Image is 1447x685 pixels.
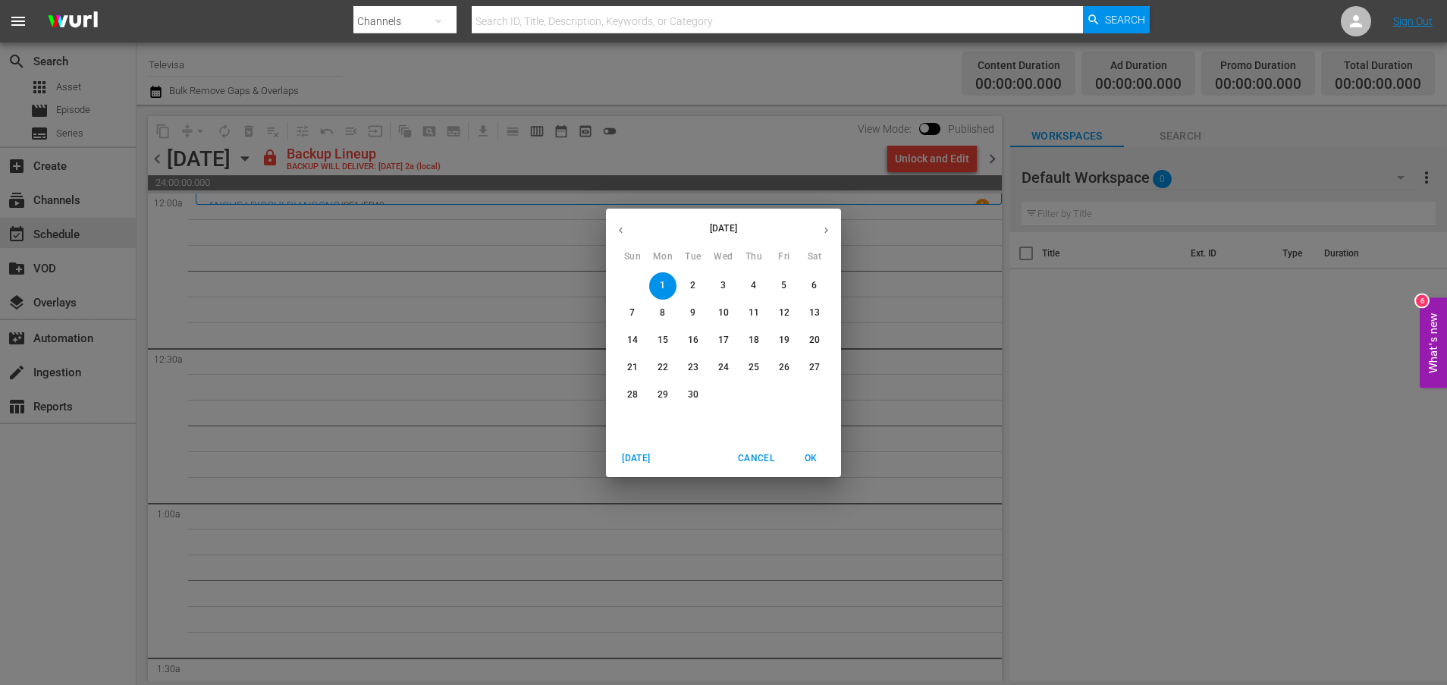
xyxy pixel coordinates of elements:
p: 19 [779,334,789,347]
p: 18 [749,334,759,347]
button: 27 [801,354,828,382]
span: [DATE] [618,451,654,467]
button: 26 [771,354,798,382]
button: 25 [740,354,767,382]
p: 20 [809,334,820,347]
p: 29 [658,388,668,401]
button: 29 [649,382,676,409]
button: 7 [619,300,646,327]
button: [DATE] [612,446,661,471]
p: 7 [629,306,635,319]
button: 6 [801,272,828,300]
p: 4 [751,279,756,292]
span: Sun [619,250,646,265]
span: Thu [740,250,767,265]
button: 13 [801,300,828,327]
button: 12 [771,300,798,327]
p: 25 [749,361,759,374]
button: 5 [771,272,798,300]
a: Sign Out [1393,15,1433,27]
span: OK [793,451,829,467]
button: 23 [680,354,707,382]
button: 3 [710,272,737,300]
span: Fri [771,250,798,265]
p: 21 [627,361,638,374]
p: 5 [781,279,786,292]
p: 17 [718,334,729,347]
button: 21 [619,354,646,382]
p: 16 [688,334,698,347]
p: 14 [627,334,638,347]
p: 30 [688,388,698,401]
button: 14 [619,327,646,354]
span: Cancel [738,451,774,467]
p: 9 [690,306,695,319]
button: 10 [710,300,737,327]
button: 18 [740,327,767,354]
p: 11 [749,306,759,319]
button: 17 [710,327,737,354]
p: 13 [809,306,820,319]
p: 1 [660,279,665,292]
button: 4 [740,272,767,300]
button: 19 [771,327,798,354]
button: 15 [649,327,676,354]
button: OK [786,446,835,471]
button: 20 [801,327,828,354]
span: Search [1105,6,1145,33]
p: 23 [688,361,698,374]
p: 12 [779,306,789,319]
button: 16 [680,327,707,354]
button: 30 [680,382,707,409]
button: Cancel [732,446,780,471]
span: menu [9,12,27,30]
span: Sat [801,250,828,265]
button: 28 [619,382,646,409]
p: 3 [720,279,726,292]
button: 1 [649,272,676,300]
span: Mon [649,250,676,265]
p: 2 [690,279,695,292]
button: 9 [680,300,707,327]
p: 6 [811,279,817,292]
p: 8 [660,306,665,319]
p: 26 [779,361,789,374]
button: Open Feedback Widget [1420,297,1447,388]
img: ans4CAIJ8jUAAAAAAAAAAAAAAAAAAAAAAAAgQb4GAAAAAAAAAAAAAAAAAAAAAAAAJMjXAAAAAAAAAAAAAAAAAAAAAAAAgAT5G... [36,4,109,39]
p: 27 [809,361,820,374]
button: 2 [680,272,707,300]
button: 11 [740,300,767,327]
button: 22 [649,354,676,382]
p: 24 [718,361,729,374]
div: 6 [1416,294,1428,306]
p: 22 [658,361,668,374]
button: 8 [649,300,676,327]
span: Wed [710,250,737,265]
span: Tue [680,250,707,265]
p: [DATE] [636,222,811,235]
p: 28 [627,388,638,401]
p: 15 [658,334,668,347]
p: 10 [718,306,729,319]
button: 24 [710,354,737,382]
